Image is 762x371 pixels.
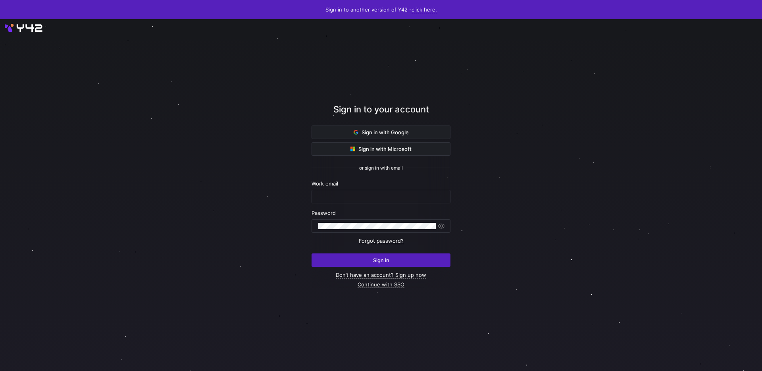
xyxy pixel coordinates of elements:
[336,272,426,278] a: Don’t have an account? Sign up now
[312,253,450,267] button: Sign in
[312,126,450,139] button: Sign in with Google
[359,165,403,171] span: or sign in with email
[312,210,336,216] span: Password
[350,146,412,152] span: Sign in with Microsoft
[412,6,437,13] a: click here.
[354,129,409,135] span: Sign in with Google
[312,103,450,126] div: Sign in to your account
[373,257,389,263] span: Sign in
[358,281,404,288] a: Continue with SSO
[359,238,404,244] a: Forgot password?
[312,142,450,156] button: Sign in with Microsoft
[312,180,338,187] span: Work email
